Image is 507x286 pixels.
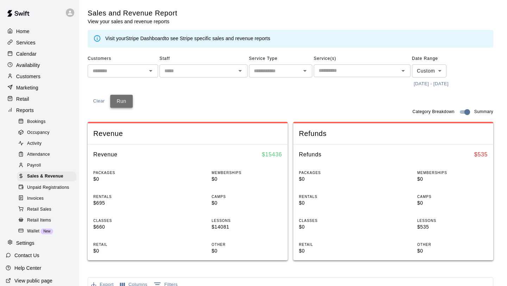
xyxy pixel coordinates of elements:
[93,242,164,247] p: RETAIL
[413,108,455,116] span: Category Breakdown
[16,28,30,35] p: Home
[17,215,79,226] a: Retail Items
[6,71,74,82] div: Customers
[299,170,369,175] p: PACKAGES
[88,18,177,25] p: View your sales and revenue reports
[27,217,51,224] span: Retail Items
[17,182,79,193] a: Unpaid Registrations
[412,53,474,64] span: Date Range
[93,150,118,159] h6: Revenue
[474,108,493,116] span: Summary
[27,151,50,158] span: Attendance
[17,216,76,225] div: Retail Items
[17,138,79,149] a: Activity
[17,139,76,149] div: Activity
[212,175,282,183] p: $0
[417,218,488,223] p: LESSONS
[17,117,76,127] div: Bookings
[212,247,282,255] p: $0
[6,105,74,116] a: Reports
[212,218,282,223] p: LESSONS
[159,53,248,64] span: Staff
[27,195,44,202] span: Invoices
[249,53,312,64] span: Service Type
[17,193,79,204] a: Invoices
[417,170,488,175] p: MEMBERSHIPS
[300,66,310,76] button: Open
[17,149,79,160] a: Attendance
[93,199,164,207] p: $695
[88,95,110,108] button: Clear
[212,199,282,207] p: $0
[93,170,164,175] p: PACKAGES
[16,73,40,80] p: Customers
[14,265,41,272] p: Help Center
[17,160,79,171] a: Payroll
[17,226,76,236] div: WalletNew
[474,150,488,159] h6: $ 535
[299,242,369,247] p: RETAIL
[17,171,79,182] a: Sales & Revenue
[417,194,488,199] p: CAMPS
[299,129,488,138] span: Refunds
[40,229,53,233] span: New
[6,94,74,104] a: Retail
[6,37,74,48] div: Services
[6,238,74,248] a: Settings
[146,66,156,76] button: Open
[17,194,76,204] div: Invoices
[27,118,46,125] span: Bookings
[262,150,282,159] h6: $ 15436
[16,95,29,102] p: Retail
[27,129,50,136] span: Occupancy
[299,175,369,183] p: $0
[93,218,164,223] p: CLASSES
[126,36,165,41] a: Stripe Dashboard
[27,184,69,191] span: Unpaid Registrations
[6,82,74,93] div: Marketing
[17,172,76,181] div: Sales & Revenue
[235,66,245,76] button: Open
[105,35,270,43] div: Visit your to see Stripe specific sales and revenue reports
[17,161,76,170] div: Payroll
[6,49,74,59] div: Calendar
[417,175,488,183] p: $0
[212,242,282,247] p: OTHER
[17,226,79,237] a: WalletNew
[17,150,76,160] div: Attendance
[16,39,36,46] p: Services
[6,60,74,70] div: Availability
[27,173,63,180] span: Sales & Revenue
[110,95,133,108] button: Run
[212,223,282,231] p: $14081
[88,8,177,18] h5: Sales and Revenue Report
[93,129,282,138] span: Revenue
[17,127,79,138] a: Occupancy
[93,247,164,255] p: $0
[212,170,282,175] p: MEMBERSHIPS
[27,140,42,147] span: Activity
[417,247,488,255] p: $0
[17,128,76,138] div: Occupancy
[17,116,79,127] a: Bookings
[14,252,39,259] p: Contact Us
[93,223,164,231] p: $660
[299,223,369,231] p: $0
[417,199,488,207] p: $0
[88,53,158,64] span: Customers
[314,53,411,64] span: Service(s)
[6,26,74,37] a: Home
[14,277,52,284] p: View public page
[412,64,446,77] div: Custom
[299,199,369,207] p: $0
[16,240,35,247] p: Settings
[17,183,76,193] div: Unpaid Registrations
[412,79,450,89] button: [DATE] - [DATE]
[16,62,40,69] p: Availability
[16,50,37,57] p: Calendar
[16,107,34,114] p: Reports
